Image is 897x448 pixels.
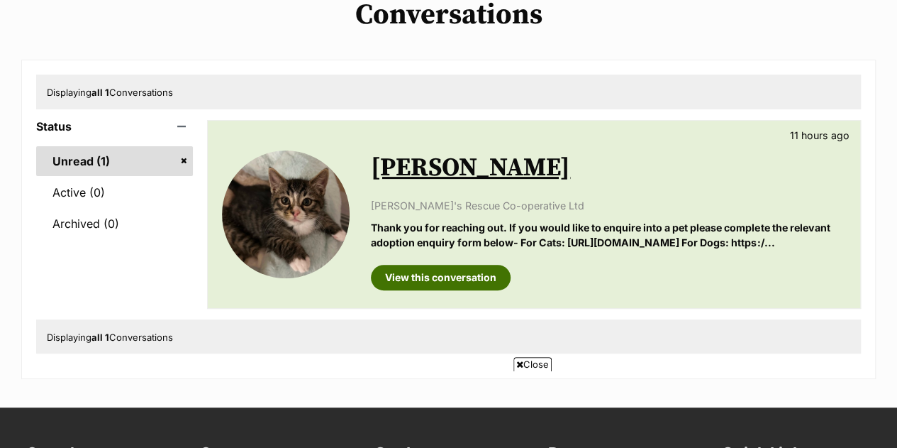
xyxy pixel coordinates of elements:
[371,220,846,251] p: Thank you for reaching out. If you would like to enquire into a pet please complete the relevant ...
[36,120,193,133] header: Status
[371,198,846,213] p: [PERSON_NAME]'s Rescue Co-operative Ltd
[371,152,570,184] a: [PERSON_NAME]
[513,357,552,371] span: Close
[91,332,109,343] strong: all 1
[36,177,193,207] a: Active (0)
[47,332,173,343] span: Displaying Conversations
[371,265,511,290] a: View this conversation
[790,128,849,143] p: 11 hours ago
[47,87,173,98] span: Displaying Conversations
[222,151,350,278] img: Colin
[91,87,109,98] strong: all 1
[191,377,707,441] iframe: Advertisement
[36,146,193,176] a: Unread (1)
[36,209,193,239] a: Archived (0)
